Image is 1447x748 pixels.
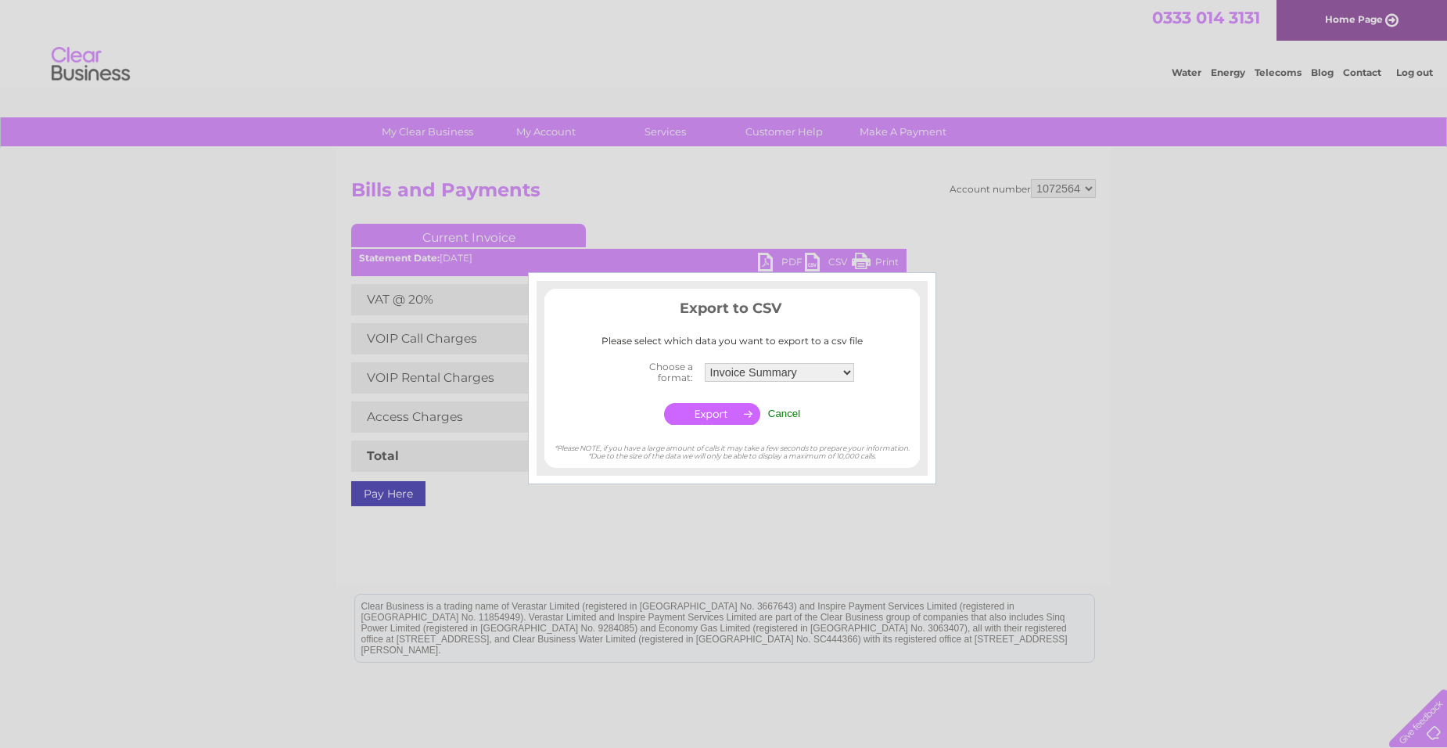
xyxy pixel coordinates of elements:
a: Contact [1343,67,1381,78]
h3: Export to CSV [544,297,920,325]
a: Blog [1311,67,1334,78]
a: 0333 014 3131 [1152,8,1260,27]
input: Cancel [768,408,801,419]
div: Clear Business is a trading name of Verastar Limited (registered in [GEOGRAPHIC_DATA] No. 3667643... [355,9,1094,76]
a: Telecoms [1255,67,1302,78]
th: Choose a format: [607,357,701,388]
a: Log out [1396,67,1433,78]
a: Energy [1211,67,1245,78]
img: logo.png [51,41,131,88]
a: Water [1172,67,1201,78]
div: *Please NOTE, if you have a large amount of calls it may take a few seconds to prepare your infor... [544,429,920,461]
div: Please select which data you want to export to a csv file [544,336,920,347]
